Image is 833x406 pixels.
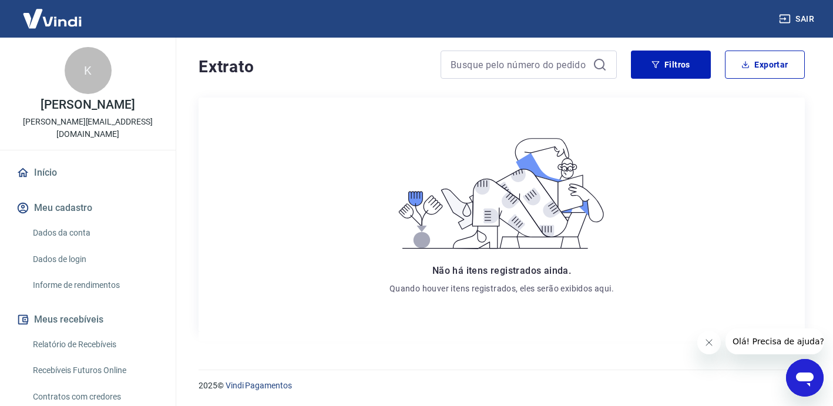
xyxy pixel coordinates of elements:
[725,51,805,79] button: Exportar
[786,359,824,397] iframe: Botão para abrir a janela de mensagens
[28,221,162,245] a: Dados da conta
[14,307,162,333] button: Meus recebíveis
[14,195,162,221] button: Meu cadastro
[226,381,292,390] a: Vindi Pagamentos
[14,160,162,186] a: Início
[65,47,112,94] div: K
[199,55,426,79] h4: Extrato
[41,99,135,111] p: [PERSON_NAME]
[7,8,99,18] span: Olá! Precisa de ajuda?
[451,56,588,73] input: Busque pelo número do pedido
[777,8,819,30] button: Sair
[199,380,805,392] p: 2025 ©
[9,116,166,140] p: [PERSON_NAME][EMAIL_ADDRESS][DOMAIN_NAME]
[14,1,90,36] img: Vindi
[28,273,162,297] a: Informe de rendimentos
[725,328,824,354] iframe: Mensagem da empresa
[631,51,711,79] button: Filtros
[697,331,721,354] iframe: Fechar mensagem
[28,333,162,357] a: Relatório de Recebíveis
[389,283,614,294] p: Quando houver itens registrados, eles serão exibidos aqui.
[28,247,162,271] a: Dados de login
[432,265,571,276] span: Não há itens registrados ainda.
[28,358,162,382] a: Recebíveis Futuros Online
